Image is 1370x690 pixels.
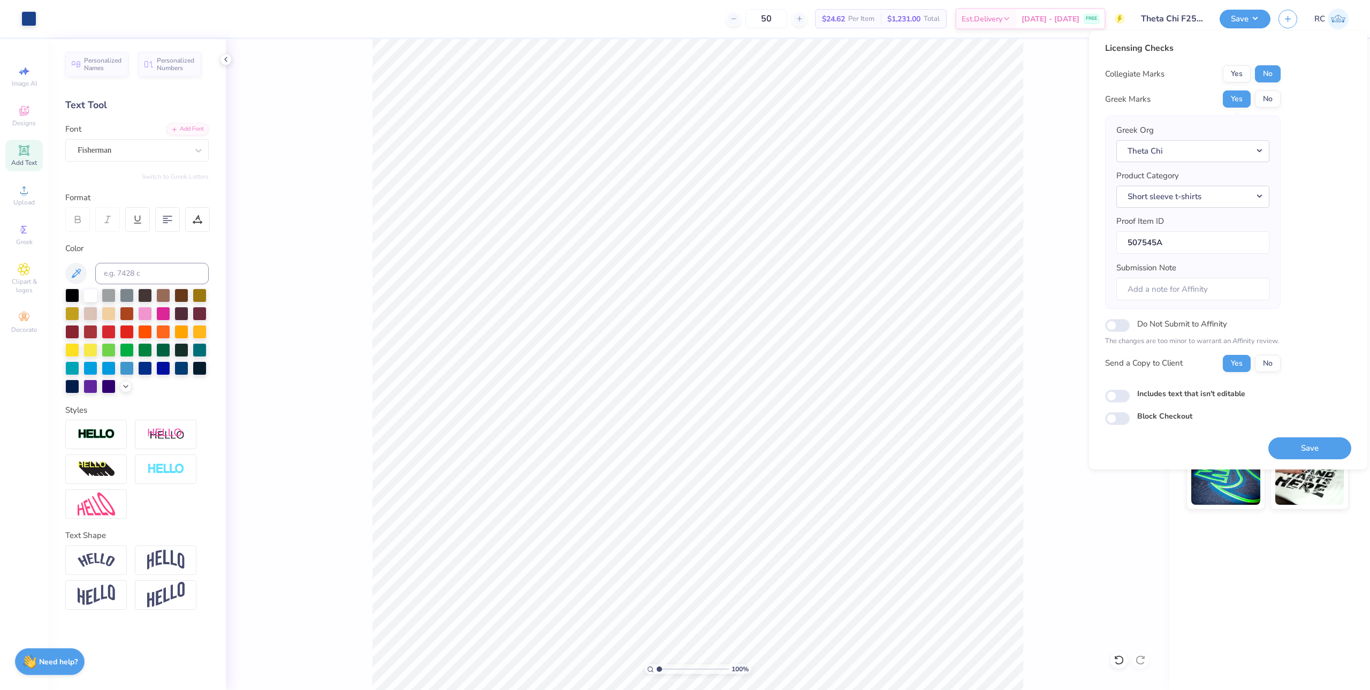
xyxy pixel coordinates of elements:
[16,238,33,246] span: Greek
[65,192,210,204] div: Format
[924,13,940,25] span: Total
[1105,93,1151,105] div: Greek Marks
[822,13,845,25] span: $24.62
[78,428,115,441] img: Stroke
[1116,278,1269,301] input: Add a note for Affinity
[745,9,787,28] input: – –
[1133,8,1212,29] input: Untitled Design
[1220,10,1270,28] button: Save
[78,461,115,478] img: 3d Illusion
[12,119,36,127] span: Designs
[1268,437,1351,459] button: Save
[1116,186,1269,208] button: Short sleeve t-shirts
[1255,90,1281,108] button: No
[142,172,209,181] button: Switch to Greek Letters
[1223,355,1251,372] button: Yes
[95,263,209,284] input: e.g. 7428 c
[147,550,185,570] img: Arch
[147,428,185,441] img: Shadow
[1105,357,1183,369] div: Send a Copy to Client
[84,57,122,72] span: Personalized Names
[65,123,81,135] label: Font
[1116,262,1176,274] label: Submission Note
[1116,170,1179,182] label: Product Category
[962,13,1002,25] span: Est. Delivery
[147,582,185,608] img: Rise
[12,79,37,88] span: Image AI
[78,492,115,515] img: Free Distort
[1086,15,1097,22] span: FREE
[11,158,37,167] span: Add Text
[1137,388,1245,399] label: Includes text that isn't editable
[1255,355,1281,372] button: No
[1137,317,1227,331] label: Do Not Submit to Affinity
[147,463,185,475] img: Negative Space
[1314,9,1349,29] a: RC
[39,657,78,667] strong: Need help?
[1116,140,1269,162] button: Theta Chi
[65,404,209,416] div: Styles
[157,57,195,72] span: Personalized Numbers
[732,664,749,674] span: 100 %
[1223,90,1251,108] button: Yes
[1223,65,1251,82] button: Yes
[1255,65,1281,82] button: No
[78,553,115,567] img: Arc
[1275,451,1344,505] img: Water based Ink
[11,325,37,334] span: Decorate
[848,13,874,25] span: Per Item
[78,585,115,605] img: Flag
[1105,42,1281,55] div: Licensing Checks
[1105,336,1281,347] p: The changes are too minor to warrant an Affinity review.
[166,123,209,135] div: Add Font
[1116,215,1164,228] label: Proof Item ID
[1314,13,1325,25] span: RC
[1116,124,1154,137] label: Greek Org
[65,242,209,255] div: Color
[65,98,209,112] div: Text Tool
[1105,68,1164,80] div: Collegiate Marks
[1137,411,1192,422] label: Block Checkout
[1328,9,1349,29] img: Rio Cabojoc
[5,277,43,294] span: Clipart & logos
[65,529,209,542] div: Text Shape
[1022,13,1079,25] span: [DATE] - [DATE]
[1191,451,1260,505] img: Glow in the Dark Ink
[13,198,35,207] span: Upload
[887,13,920,25] span: $1,231.00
